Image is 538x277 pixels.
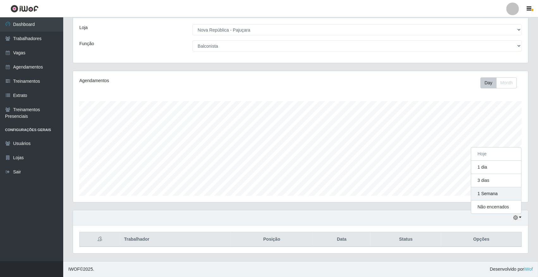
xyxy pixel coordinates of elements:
button: 1 Semana [471,187,521,201]
img: CoreUI Logo [10,5,39,13]
button: Hoje [471,148,521,161]
button: Day [480,77,497,88]
button: Month [496,77,517,88]
th: Trabalhador [120,232,231,247]
button: 1 dia [471,161,521,174]
div: Agendamentos [79,77,258,84]
label: Loja [79,24,88,31]
th: Opções [441,232,522,247]
button: 3 dias [471,174,521,187]
th: Posição [231,232,313,247]
span: Desenvolvido por [490,266,533,273]
th: Status [370,232,441,247]
div: First group [480,77,517,88]
button: Não encerrados [471,201,521,214]
span: © 2025 . [68,266,94,273]
span: IWOF [68,267,80,272]
label: Função [79,40,94,47]
a: iWof [524,267,533,272]
div: Toolbar with button groups [480,77,522,88]
th: Data [313,232,370,247]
